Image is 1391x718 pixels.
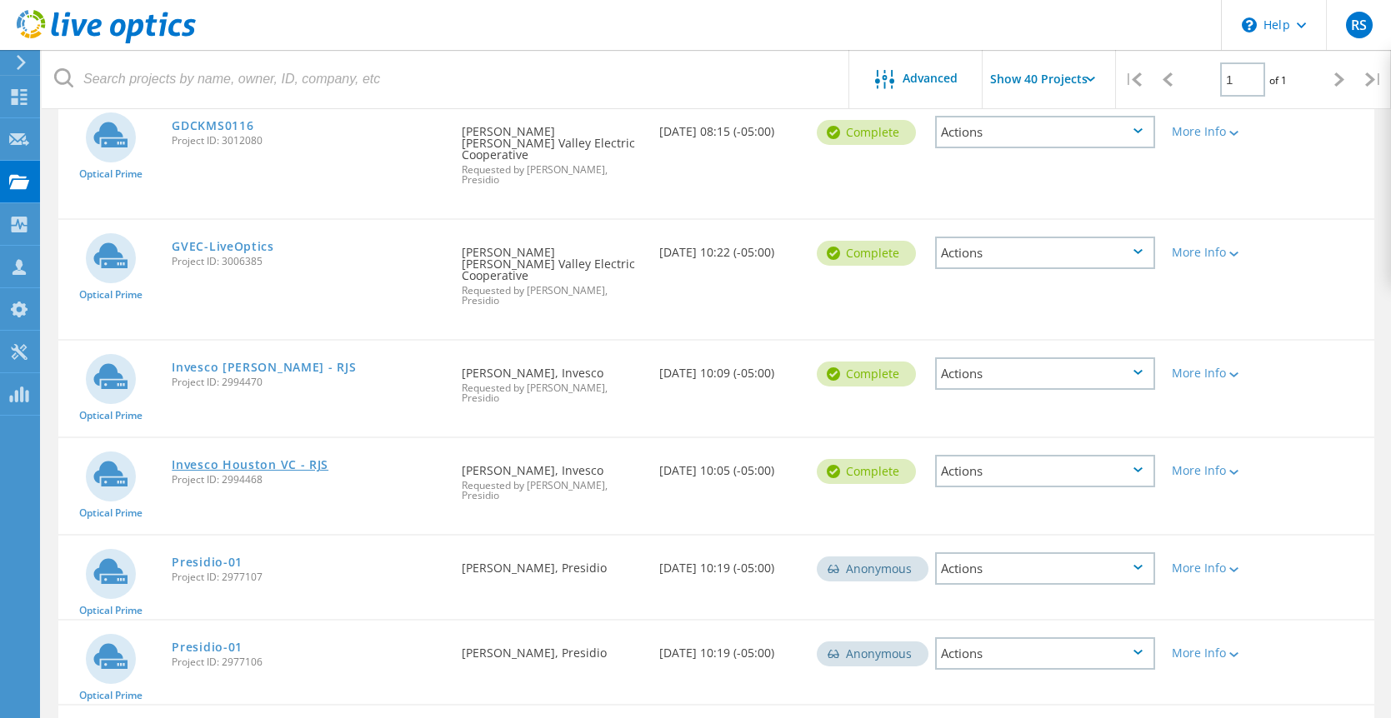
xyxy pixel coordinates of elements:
svg: \n [1242,17,1257,32]
span: RS [1351,18,1367,32]
div: More Info [1172,647,1260,659]
div: | [1357,50,1391,109]
div: [DATE] 10:19 (-05:00) [651,621,808,676]
div: Anonymous [817,556,928,581]
div: Actions [935,637,1155,670]
div: Actions [935,357,1155,390]
div: [PERSON_NAME], Invesco [453,438,651,517]
span: Project ID: 3012080 [172,136,444,146]
span: Requested by [PERSON_NAME], Presidio [462,286,643,306]
div: [DATE] 08:15 (-05:00) [651,99,808,154]
div: Complete [817,361,916,386]
span: Project ID: 2994468 [172,475,444,485]
div: Actions [935,455,1155,487]
span: Optical Prime [79,169,143,179]
div: More Info [1172,465,1260,476]
div: More Info [1172,562,1260,574]
div: [DATE] 10:09 (-05:00) [651,341,808,396]
span: Requested by [PERSON_NAME], Presidio [462,165,643,185]
span: Requested by [PERSON_NAME], Presidio [462,383,643,403]
div: [PERSON_NAME], Presidio [453,536,651,591]
a: Presidio-01 [172,641,243,653]
div: [DATE] 10:19 (-05:00) [651,536,808,591]
input: Search projects by name, owner, ID, company, etc [42,50,850,108]
div: Complete [817,120,916,145]
div: More Info [1172,247,1260,258]
span: Requested by [PERSON_NAME], Presidio [462,481,643,501]
div: Complete [817,241,916,266]
div: Actions [935,116,1155,148]
div: [DATE] 10:05 (-05:00) [651,438,808,493]
div: [PERSON_NAME], Presidio [453,621,651,676]
div: [PERSON_NAME] [PERSON_NAME] Valley Electric Cooperative [453,99,651,202]
div: More Info [1172,126,1260,137]
span: Optical Prime [79,290,143,300]
div: More Info [1172,367,1260,379]
span: of 1 [1269,73,1287,87]
span: Optical Prime [79,508,143,518]
a: GDCKMS0116 [172,120,253,132]
div: Actions [935,237,1155,269]
span: Optical Prime [79,411,143,421]
a: GVEC-LiveOptics [172,241,274,252]
div: Complete [817,459,916,484]
div: [PERSON_NAME], Invesco [453,341,651,420]
span: Project ID: 2977106 [172,657,444,667]
div: [DATE] 10:22 (-05:00) [651,220,808,275]
a: Live Optics Dashboard [17,35,196,47]
a: Invesco Houston VC - RJS [172,459,328,471]
span: Project ID: 2977107 [172,572,444,582]
div: Actions [935,552,1155,585]
span: Project ID: 3006385 [172,257,444,267]
div: | [1116,50,1150,109]
a: Presidio-01 [172,556,243,568]
span: Optical Prime [79,691,143,701]
div: [PERSON_NAME] [PERSON_NAME] Valley Electric Cooperative [453,220,651,322]
span: Project ID: 2994470 [172,377,444,387]
div: Anonymous [817,641,928,666]
span: Advanced [903,72,958,84]
a: Invesco [PERSON_NAME] - RJS [172,361,356,373]
span: Optical Prime [79,606,143,616]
